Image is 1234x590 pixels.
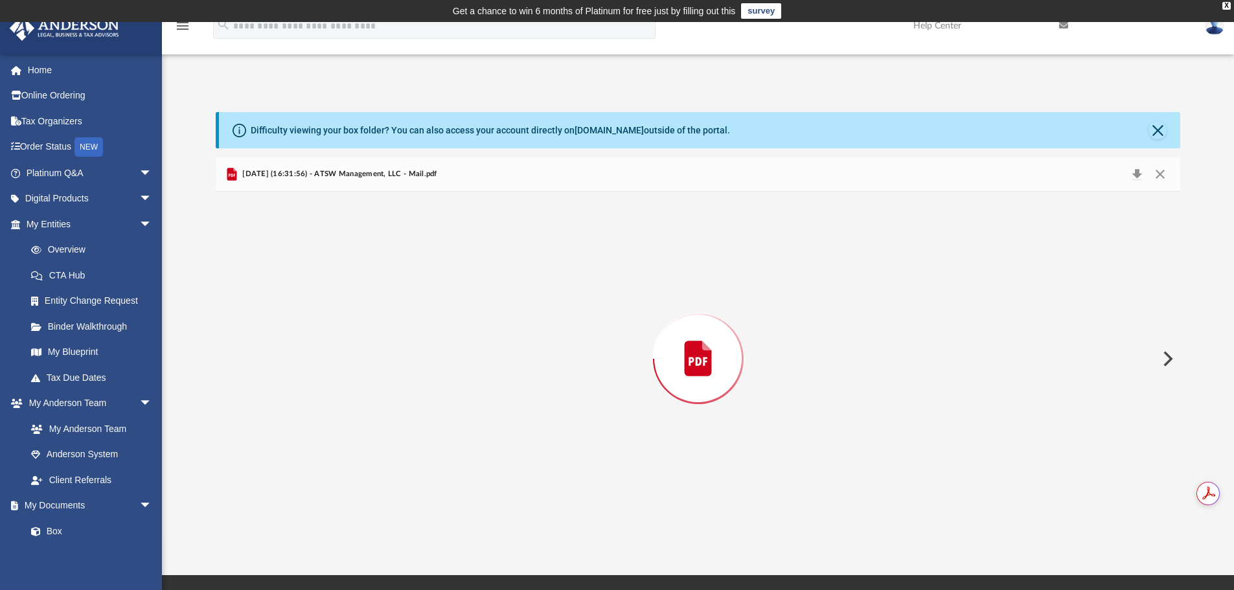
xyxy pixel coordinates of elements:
a: Binder Walkthrough [18,313,172,339]
a: [DOMAIN_NAME] [575,125,644,135]
a: My Blueprint [18,339,165,365]
a: Meeting Minutes [18,544,165,570]
a: Entity Change Request [18,288,172,314]
span: arrow_drop_down [139,186,165,212]
a: My Documentsarrow_drop_down [9,493,165,519]
button: Download [1125,165,1148,183]
span: arrow_drop_down [139,493,165,519]
a: My Anderson Team [18,416,159,442]
i: menu [175,18,190,34]
div: NEW [74,137,103,157]
a: Tax Due Dates [18,365,172,391]
a: My Entitiesarrow_drop_down [9,211,172,237]
a: Client Referrals [18,467,165,493]
div: close [1222,2,1231,10]
button: Close [1148,121,1167,139]
a: Platinum Q&Aarrow_drop_down [9,160,172,186]
div: Difficulty viewing your box folder? You can also access your account directly on outside of the p... [251,124,730,137]
span: arrow_drop_down [139,160,165,187]
a: Overview [18,237,172,263]
a: My Anderson Teamarrow_drop_down [9,391,165,416]
a: Digital Productsarrow_drop_down [9,186,172,212]
button: Close [1148,165,1172,183]
a: Anderson System [18,442,165,468]
div: Preview [216,157,1181,526]
span: [DATE] (16:31:56) - ATSW Management, LLC - Mail.pdf [240,168,437,180]
a: menu [175,25,190,34]
a: Online Ordering [9,83,172,109]
a: survey [741,3,781,19]
a: CTA Hub [18,262,172,288]
a: Order StatusNEW [9,134,172,161]
a: Home [9,57,172,83]
i: search [216,17,231,32]
img: Anderson Advisors Platinum Portal [6,16,123,41]
span: arrow_drop_down [139,391,165,417]
button: Next File [1152,341,1181,377]
a: Tax Organizers [9,108,172,134]
img: User Pic [1205,16,1224,35]
span: arrow_drop_down [139,211,165,238]
a: Box [18,518,159,544]
div: Get a chance to win 6 months of Platinum for free just by filling out this [453,3,736,19]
